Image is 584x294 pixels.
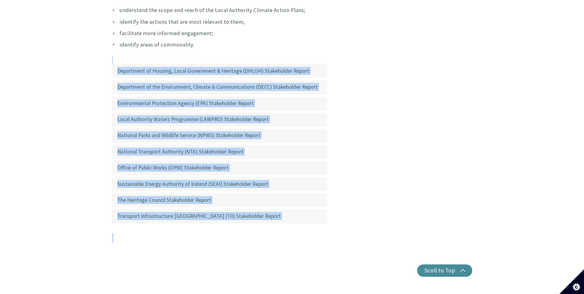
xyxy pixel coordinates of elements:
a: National Parks and Wildlife Service (NPWS) Stakeholder Report [117,132,260,139]
a: Department of the Environment, Climate & Communications (DECC) Stakeholder Report [117,84,318,91]
a: Sustainable Energy Authority of Ireland (SEAI) Stakeholder Report [117,181,268,188]
li: identify the actions that are most relevant to them; [112,17,472,26]
button: Scoll to Top [417,264,472,277]
li: identify areas of commonality. [112,40,472,49]
a: National Transport Authority (NTA) Stakeholder Report [117,148,244,155]
a: Department of Housing, Local Government & Heritage (DHLGH) Stakeholder Report [117,67,309,75]
a: Transport Infrastructure [GEOGRAPHIC_DATA] (TII) Stakeholder Report [117,213,281,220]
a: Local Authority Waters Programme (LAWPRO) Stakeholder Report [117,116,269,123]
a: Office of Public Works (OPW) Stakeholder Report [117,164,229,171]
a: Environmental Protection Agency (EPA) Stakeholder Report [117,100,254,107]
a: The Heritage Council Stakeholder Report [117,197,211,204]
li: facilitate more informed engagement; [112,29,472,38]
button: Set cookie preferences [559,269,584,294]
li: understand the scope and reach of the Local Authority Climate Action Plans; [112,6,472,14]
